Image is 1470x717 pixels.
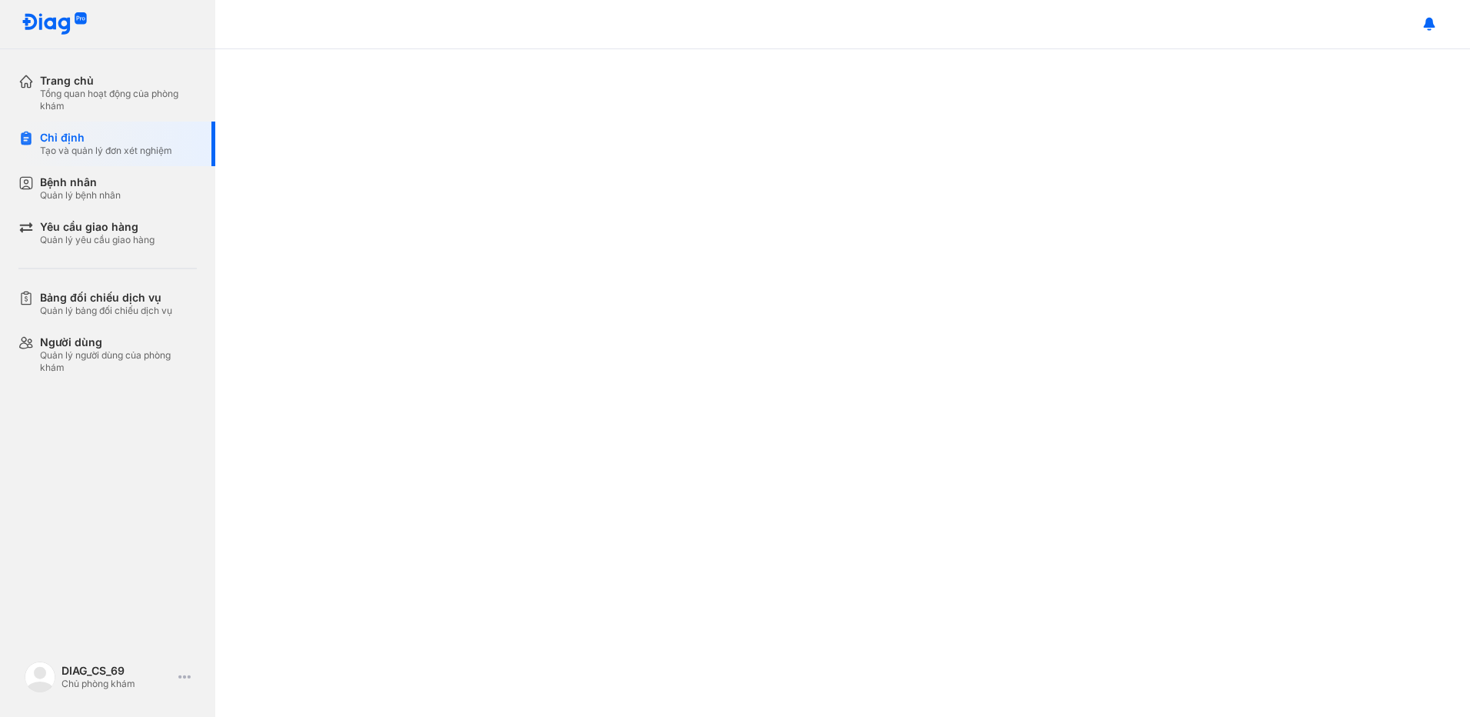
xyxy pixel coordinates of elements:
[40,175,121,189] div: Bệnh nhân
[40,220,155,234] div: Yêu cầu giao hàng
[25,662,55,692] img: logo
[40,189,121,202] div: Quản lý bệnh nhân
[40,305,172,317] div: Quản lý bảng đối chiếu dịch vụ
[62,678,172,690] div: Chủ phòng khám
[22,12,88,36] img: logo
[40,234,155,246] div: Quản lý yêu cầu giao hàng
[40,291,172,305] div: Bảng đối chiếu dịch vụ
[40,74,197,88] div: Trang chủ
[40,131,172,145] div: Chỉ định
[40,335,197,349] div: Người dùng
[40,349,197,374] div: Quản lý người dùng của phòng khám
[62,664,172,678] div: DIAG_CS_69
[40,145,172,157] div: Tạo và quản lý đơn xét nghiệm
[40,88,197,112] div: Tổng quan hoạt động của phòng khám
